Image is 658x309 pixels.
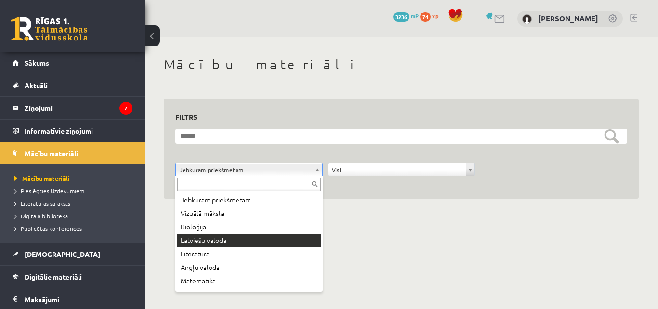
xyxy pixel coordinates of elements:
div: Matemātika [177,274,321,288]
div: Literatūra [177,247,321,261]
div: Angļu valoda [177,261,321,274]
div: Latvijas un pasaules vēsture [177,288,321,301]
div: Vizuālā māksla [177,207,321,220]
div: Jebkuram priekšmetam [177,193,321,207]
div: Bioloģija [177,220,321,234]
div: Latviešu valoda [177,234,321,247]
